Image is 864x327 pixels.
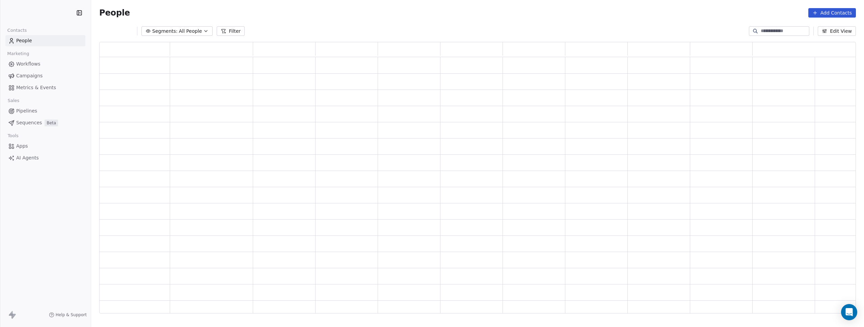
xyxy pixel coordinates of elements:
span: Contacts [4,25,30,35]
a: AI Agents [5,152,85,163]
span: Workflows [16,60,40,68]
span: All People [179,28,202,35]
span: Metrics & Events [16,84,56,91]
span: People [99,8,130,18]
span: Campaigns [16,72,43,79]
div: Open Intercom Messenger [841,304,857,320]
button: Filter [217,26,245,36]
span: Help & Support [56,312,87,318]
a: People [5,35,85,46]
span: Sales [5,96,22,106]
button: Edit View [818,26,856,36]
a: SequencesBeta [5,117,85,128]
a: Workflows [5,58,85,70]
a: Metrics & Events [5,82,85,93]
span: Segments: [152,28,178,35]
a: Apps [5,141,85,152]
span: Apps [16,143,28,150]
span: Marketing [4,49,32,59]
span: Sequences [16,119,42,126]
a: Pipelines [5,105,85,117]
span: AI Agents [16,154,39,161]
button: Add Contacts [808,8,856,18]
a: Campaigns [5,70,85,81]
span: Beta [45,120,58,126]
a: Help & Support [49,312,87,318]
span: Tools [5,131,21,141]
span: People [16,37,32,44]
div: grid [100,57,856,314]
span: Pipelines [16,107,37,115]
